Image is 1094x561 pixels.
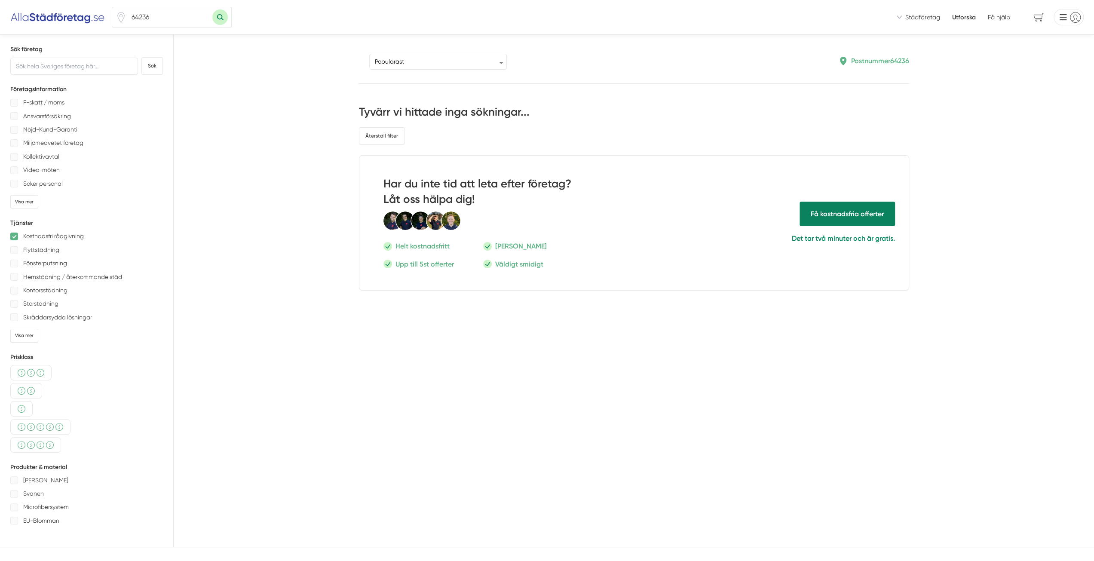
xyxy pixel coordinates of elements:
a: Återställ filter [359,127,405,145]
p: Video-möten [23,165,60,175]
span: Få hjälp [988,13,1010,21]
p: Microfibersystem [23,502,69,512]
span: Städföretag [905,13,940,21]
p: Kollektivavtal [23,151,59,162]
div: Billigare [10,383,42,399]
svg: Pin / Karta [116,12,126,23]
p: Ansvarsförsäkring [23,111,71,122]
div: Visa mer [10,329,38,342]
div: Över medel [10,437,61,453]
h2: Har du inte tid att leta efter företag? Låt oss hälpa dig! [383,176,605,211]
p: [PERSON_NAME] [495,241,547,251]
p: Söker personal [23,178,63,189]
img: Alla Städföretag [10,10,105,24]
p: Nöjd-Kund-Garanti [23,124,77,135]
p: Flyttstädning [23,245,59,255]
p: Kontorsstädning [23,285,67,296]
span: navigation-cart [1027,10,1050,25]
h3: Tyvärr vi hittade inga sökningar... [359,104,909,127]
a: Utforska [952,13,976,21]
p: Postnummer 64236 [851,55,909,66]
p: Kostnadsfri rådgivning [23,231,84,242]
p: Skräddarsydda lösningar [23,312,92,323]
p: Det tar två minuter och är gratis. [653,233,895,244]
div: Dyrare [10,419,70,435]
h5: Sök företag [10,45,163,54]
h5: Produkter & material [10,463,163,472]
p: Storstädning [23,298,58,309]
p: [PERSON_NAME] [23,475,68,486]
button: Sök [141,57,163,75]
div: Billigt [10,401,33,417]
h5: Företagsinformation [10,85,163,94]
img: Smartproduktion Personal [383,211,461,231]
span: Få hjälp [800,202,895,226]
div: Visa mer [10,195,38,208]
span: Klicka för att använda din position. [116,12,126,23]
div: Medel [10,365,52,380]
p: Fönsterputsning [23,258,67,269]
p: Helt kostnadsfritt [395,241,450,251]
button: Sök med postnummer [212,9,228,25]
p: EU-Blomman [23,515,59,526]
input: Sök hela Sveriges företag här... [10,58,138,75]
p: F-skatt / moms [23,97,64,108]
input: Skriv ditt postnummer [126,7,212,27]
p: Hemstädning / återkommande städ [23,272,122,282]
h5: Tjänster [10,219,163,227]
p: Miljömedvetet företag [23,138,83,148]
h5: Prisklass [10,353,163,362]
p: Väldigt smidigt [495,259,543,270]
p: Upp till 5st offerter [395,259,454,270]
p: Svanen [23,488,44,499]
